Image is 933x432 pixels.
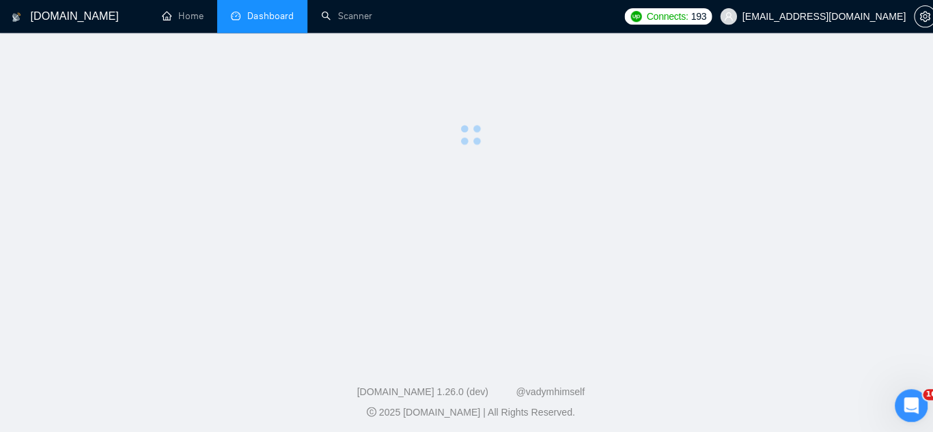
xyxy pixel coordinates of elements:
[511,383,579,394] a: @vadymhimself
[354,383,484,394] a: [DOMAIN_NAME] 1.26.0 (dev)
[11,401,922,416] div: 2025 [DOMAIN_NAME] | All Rights Reserved.
[363,403,373,413] span: copyright
[906,11,928,22] a: setting
[906,11,927,22] span: setting
[887,386,919,418] iframe: Intercom live chat
[12,6,21,28] img: logo
[229,11,238,20] span: dashboard
[915,386,930,397] span: 10
[906,5,928,27] button: setting
[717,12,727,21] span: user
[641,9,682,24] span: Connects:
[625,11,636,22] img: upwork-logo.png
[684,9,699,24] span: 193
[245,10,291,22] span: Dashboard
[161,10,201,22] a: homeHome
[318,10,369,22] a: searchScanner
